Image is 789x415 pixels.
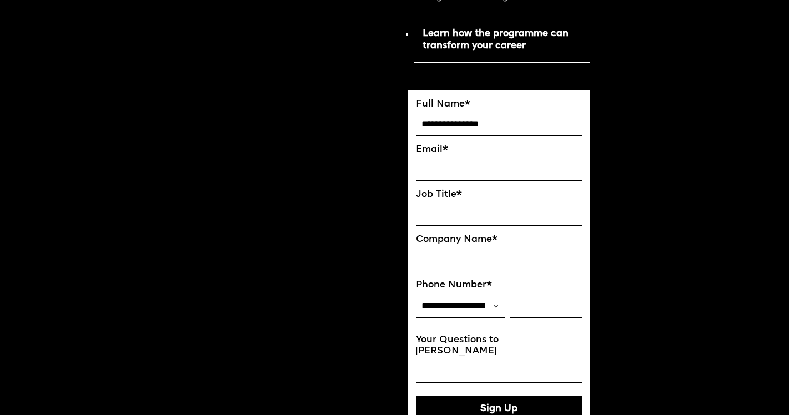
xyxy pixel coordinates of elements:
[416,280,582,291] label: Phone Number
[416,189,582,200] label: Job Title
[416,234,582,245] label: Company Name
[423,29,569,50] strong: Learn how the programme can transform your career
[416,99,582,110] label: Full Name
[416,144,582,155] label: Email
[416,335,582,357] label: Your Questions to [PERSON_NAME]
